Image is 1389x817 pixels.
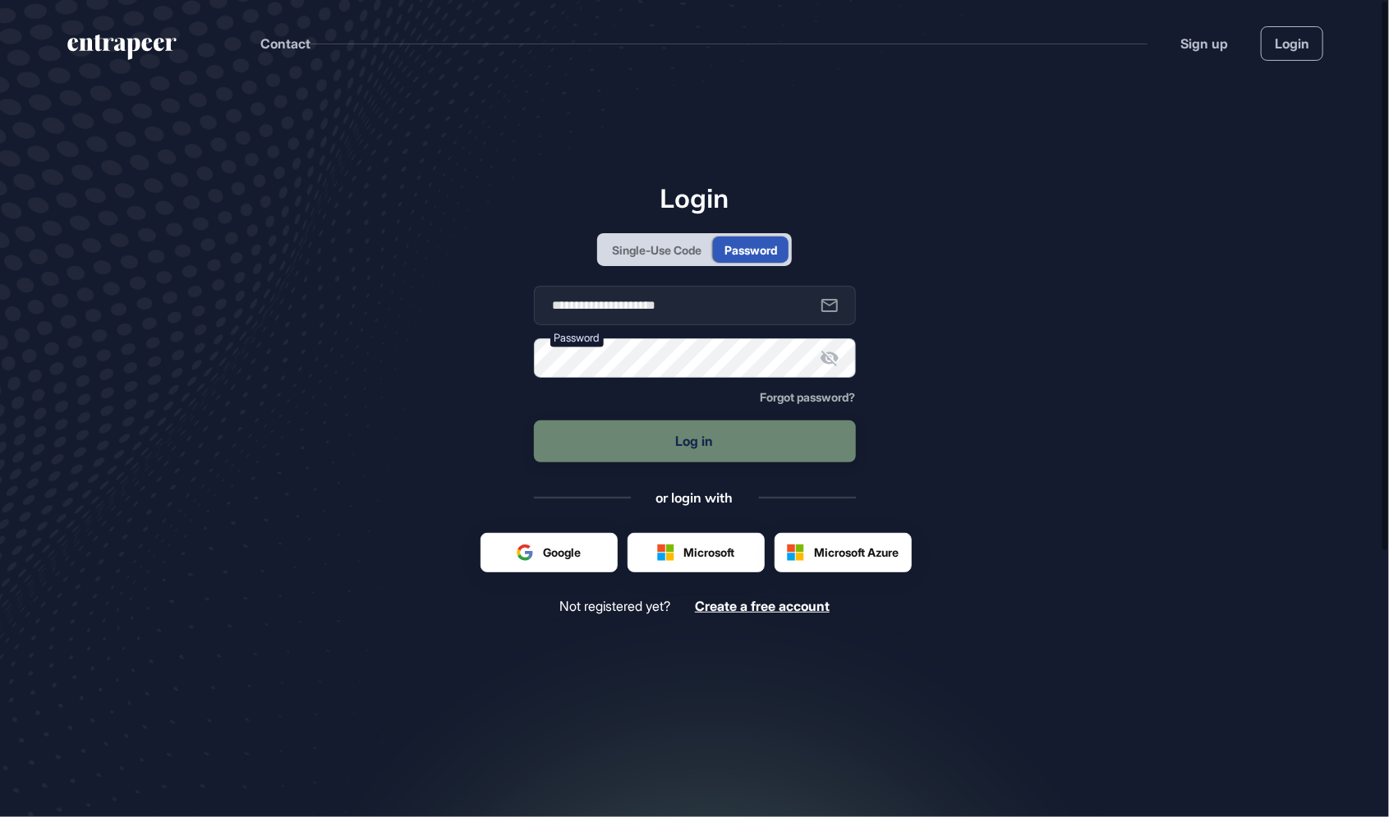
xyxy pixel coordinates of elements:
[559,599,670,614] span: Not registered yet?
[761,390,856,404] span: Forgot password?
[761,391,856,404] a: Forgot password?
[1261,26,1323,61] a: Login
[66,34,178,66] a: entrapeer-logo
[656,489,734,507] div: or login with
[612,241,701,259] div: Single-Use Code
[1180,34,1228,53] a: Sign up
[550,330,604,347] label: Password
[260,33,310,54] button: Contact
[695,598,830,614] span: Create a free account
[695,599,830,614] a: Create a free account
[534,420,856,462] button: Log in
[534,182,856,213] h1: Login
[724,241,777,259] div: Password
